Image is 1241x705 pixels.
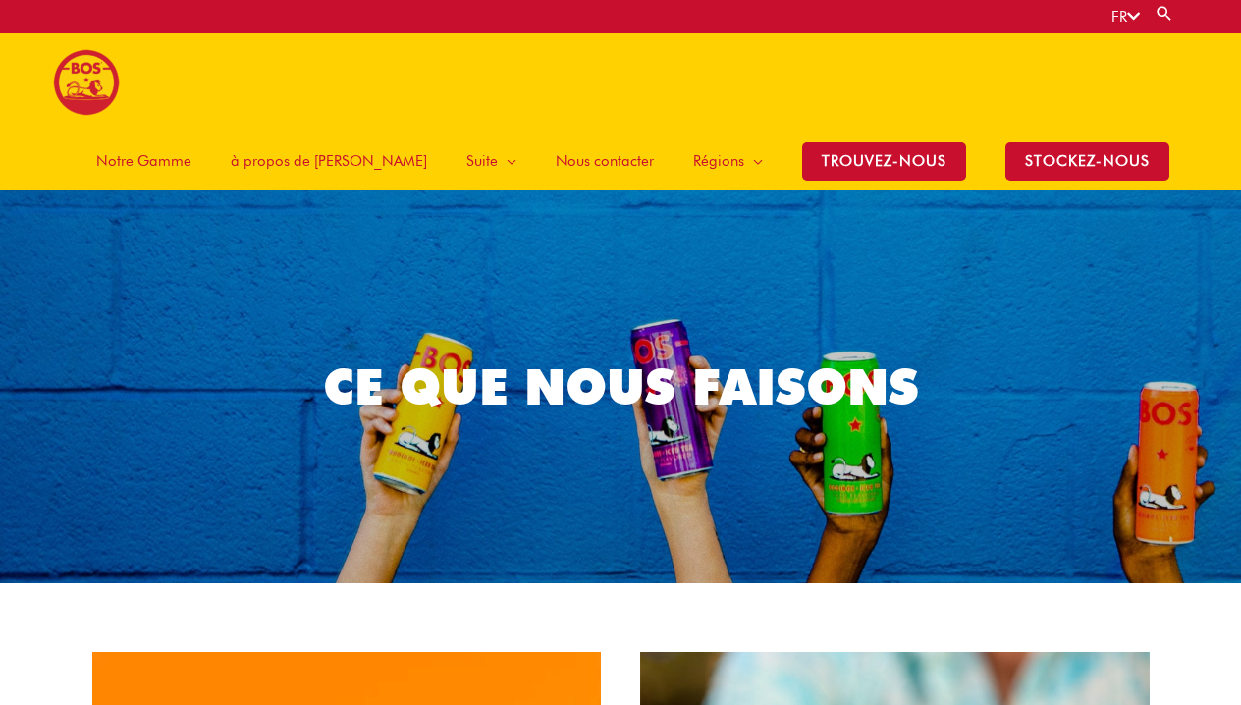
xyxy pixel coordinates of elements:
img: BOS logo finals-200px [53,49,120,116]
span: Nous contacter [556,132,654,190]
a: FR [1111,8,1140,26]
a: Suite [447,132,536,190]
nav: Site Navigation [62,132,1189,190]
span: Notre Gamme [96,132,191,190]
a: à propos de [PERSON_NAME] [211,132,447,190]
span: TROUVEZ-NOUS [802,142,966,181]
span: Régions [693,132,744,190]
a: Régions [674,132,782,190]
a: Notre Gamme [77,132,211,190]
h1: CE QUE NOUS FAISONS [71,352,1170,421]
span: à propos de [PERSON_NAME] [231,132,427,190]
a: Search button [1155,4,1174,23]
span: stockez-nous [1005,142,1169,181]
a: Nous contacter [536,132,674,190]
span: Suite [466,132,498,190]
a: stockez-nous [986,132,1189,190]
a: TROUVEZ-NOUS [782,132,986,190]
